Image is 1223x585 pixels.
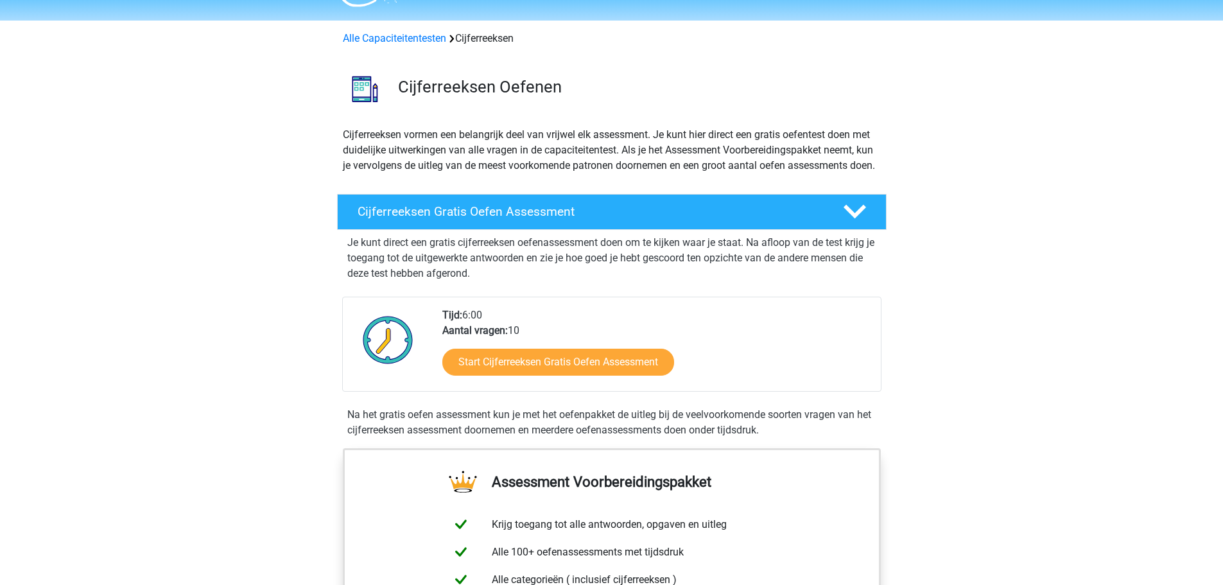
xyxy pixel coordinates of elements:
[343,127,881,173] p: Cijferreeksen vormen een belangrijk deel van vrijwel elk assessment. Je kunt hier direct een grat...
[343,32,446,44] a: Alle Capaciteitentesten
[332,194,892,230] a: Cijferreeksen Gratis Oefen Assessment
[338,62,392,116] img: cijferreeksen
[347,235,876,281] p: Je kunt direct een gratis cijferreeksen oefenassessment doen om te kijken waar je staat. Na afloo...
[442,309,462,321] b: Tijd:
[442,324,508,336] b: Aantal vragen:
[342,407,881,438] div: Na het gratis oefen assessment kun je met het oefenpakket de uitleg bij de veelvoorkomende soorte...
[433,308,880,391] div: 6:00 10
[338,31,886,46] div: Cijferreeksen
[442,349,674,376] a: Start Cijferreeksen Gratis Oefen Assessment
[356,308,421,372] img: Klok
[358,204,822,219] h4: Cijferreeksen Gratis Oefen Assessment
[398,77,876,97] h3: Cijferreeksen Oefenen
